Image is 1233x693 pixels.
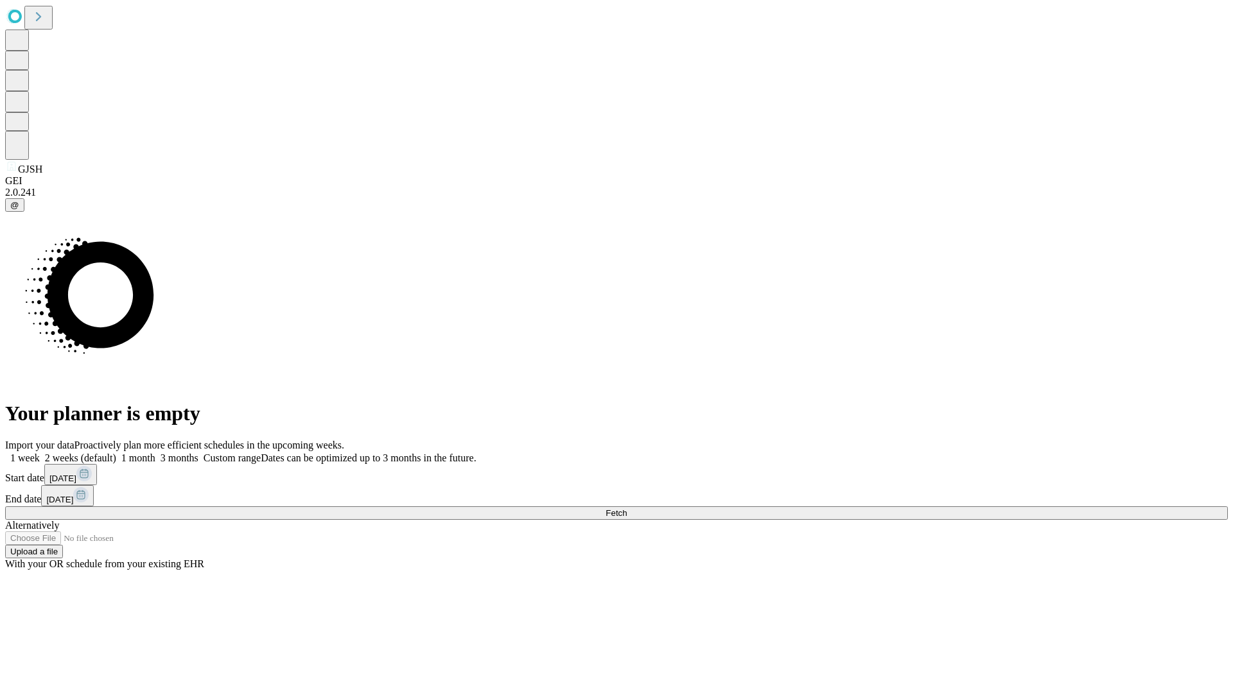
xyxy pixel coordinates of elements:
span: [DATE] [46,495,73,504]
span: With your OR schedule from your existing EHR [5,558,204,569]
span: Import your data [5,440,74,450]
span: Custom range [204,452,261,463]
button: [DATE] [44,464,97,485]
span: @ [10,200,19,210]
span: [DATE] [49,474,76,483]
span: Alternatively [5,520,59,531]
button: Upload a file [5,545,63,558]
button: @ [5,198,24,212]
span: 1 month [121,452,155,463]
div: GEI [5,175,1228,187]
div: Start date [5,464,1228,485]
span: Proactively plan more efficient schedules in the upcoming weeks. [74,440,344,450]
span: 3 months [161,452,198,463]
span: Dates can be optimized up to 3 months in the future. [261,452,476,463]
h1: Your planner is empty [5,402,1228,425]
div: End date [5,485,1228,506]
span: 2 weeks (default) [45,452,116,463]
div: 2.0.241 [5,187,1228,198]
button: [DATE] [41,485,94,506]
span: Fetch [606,508,627,518]
button: Fetch [5,506,1228,520]
span: GJSH [18,164,42,175]
span: 1 week [10,452,40,463]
